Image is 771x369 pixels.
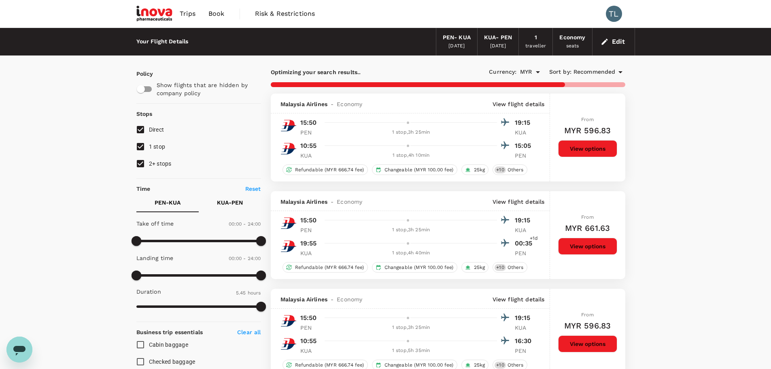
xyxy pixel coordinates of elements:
[280,141,297,157] img: MH
[535,33,537,42] div: 1
[149,358,195,365] span: Checked baggage
[149,143,166,150] span: 1 stop
[300,128,321,137] p: PEN
[300,118,317,128] p: 15:50
[471,264,489,271] span: 25kg
[325,128,497,137] div: 1 stop , 3h 25min
[495,362,506,369] span: + 10
[6,337,32,363] iframe: Button to launch messaging window
[255,9,315,19] span: Risk & Restrictions
[149,160,172,167] span: 2+ stops
[271,68,448,76] p: Optimizing your search results..
[300,324,321,332] p: PEN
[292,166,367,173] span: Refundable (MYR 666.74 fee)
[381,362,457,369] span: Changeable (MYR 100.00 fee)
[515,215,535,225] p: 19:15
[471,362,489,369] span: 25kg
[300,347,321,355] p: KUA
[495,166,506,173] span: + 10
[461,262,489,273] div: 25kg
[558,335,617,352] button: View options
[337,295,362,303] span: Economy
[155,198,181,207] p: PEN - KUA
[327,100,337,108] span: -
[282,262,368,273] div: Refundable (MYR 666.74 fee)
[372,164,457,175] div: Changeable (MYR 100.00 fee)
[157,81,255,97] p: Show flights that are hidden by company policy
[217,198,243,207] p: KUA - PEN
[504,166,527,173] span: Others
[448,42,465,50] div: [DATE]
[280,238,297,254] img: MH
[515,347,535,355] p: PEN
[229,221,261,227] span: 00:00 - 24:00
[300,141,317,151] p: 10:55
[515,313,535,323] p: 19:15
[493,262,527,273] div: +10Others
[558,238,617,255] button: View options
[136,70,144,78] p: Policy
[504,264,527,271] span: Others
[149,126,164,133] span: Direct
[245,185,261,193] p: Reset
[229,256,261,261] span: 00:00 - 24:00
[136,288,161,296] p: Duration
[327,295,337,303] span: -
[443,33,471,42] div: PEN - KUA
[581,312,594,318] span: From
[149,341,188,348] span: Cabin baggage
[493,198,545,206] p: View flight details
[136,220,174,228] p: Take off time
[300,249,321,257] p: KUA
[372,262,457,273] div: Changeable (MYR 100.00 fee)
[325,249,497,257] div: 1 stop , 4h 40min
[300,239,317,248] p: 19:55
[515,336,535,346] p: 16:30
[300,226,321,234] p: PEN
[564,319,611,332] h6: MYR 596.83
[493,295,545,303] p: View flight details
[549,68,571,77] span: Sort by :
[327,198,337,206] span: -
[280,117,297,134] img: MH
[180,9,195,19] span: Trips
[530,235,538,243] span: +1d
[136,254,174,262] p: Landing time
[515,141,535,151] p: 15:05
[337,198,362,206] span: Economy
[136,37,189,46] div: Your Flight Details
[237,328,261,336] p: Clear all
[581,214,594,220] span: From
[280,336,297,352] img: MH
[337,100,362,108] span: Economy
[515,324,535,332] p: KUA
[606,6,622,22] div: TL
[515,249,535,257] p: PEN
[532,66,544,78] button: Open
[280,100,328,108] span: Malaysia Airlines
[490,42,506,50] div: [DATE]
[300,151,321,160] p: KUA
[208,9,225,19] span: Book
[515,226,535,234] p: KUA
[381,166,457,173] span: Changeable (MYR 100.00 fee)
[493,164,527,175] div: +10Others
[573,68,616,77] span: Recommended
[581,117,594,122] span: From
[461,164,489,175] div: 25kg
[292,362,367,369] span: Refundable (MYR 666.74 fee)
[495,264,506,271] span: + 10
[381,264,457,271] span: Changeable (MYR 100.00 fee)
[300,313,317,323] p: 15:50
[280,215,297,231] img: MH
[136,111,153,117] strong: Stops
[471,166,489,173] span: 25kg
[559,33,585,42] div: Economy
[515,128,535,137] p: KUA
[136,185,151,193] p: Time
[515,151,535,160] p: PEN
[566,42,579,50] div: seats
[515,239,535,248] p: 00:35
[325,151,497,160] div: 1 stop , 4h 10min
[599,35,628,48] button: Edit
